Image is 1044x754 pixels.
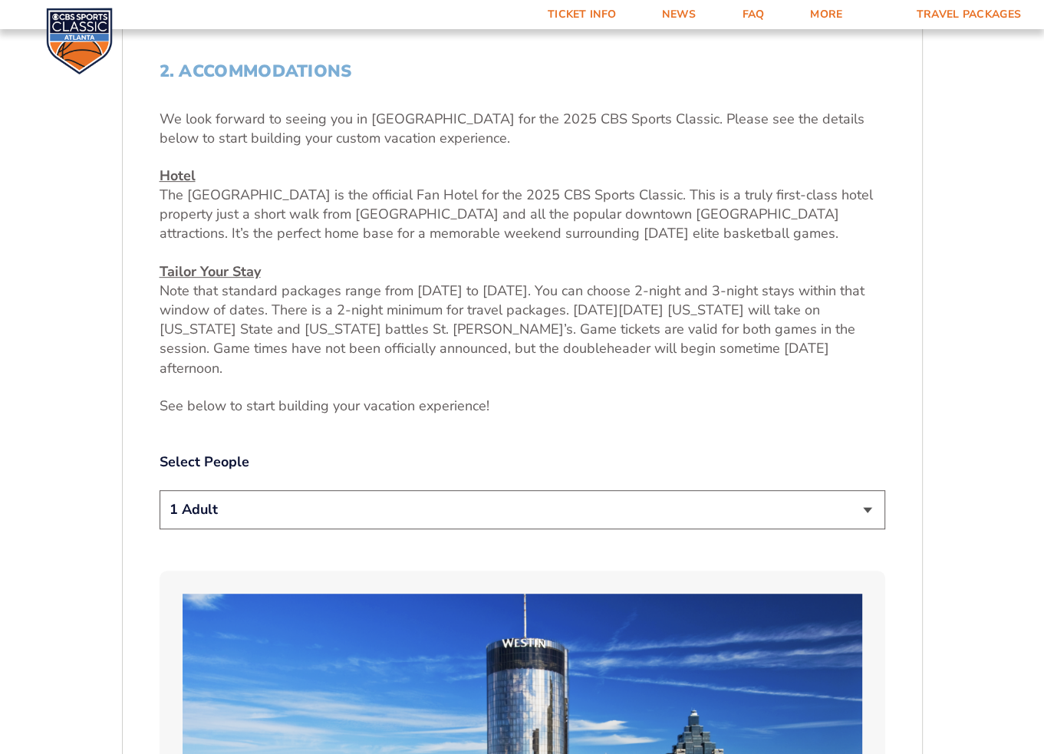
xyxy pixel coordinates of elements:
p: See below to start building your vacation experience! [160,397,885,416]
label: Select People [160,453,885,472]
p: The [GEOGRAPHIC_DATA] is the official Fan Hotel for the 2025 CBS Sports Classic. This is a truly ... [160,166,885,244]
u: Hotel [160,166,196,185]
p: We look forward to seeing you in [GEOGRAPHIC_DATA] for the 2025 CBS Sports Classic. Please see th... [160,110,885,148]
img: CBS Sports Classic [46,8,113,74]
p: Note that standard packages range from [DATE] to [DATE]. You can choose 2-night and 3-night stays... [160,262,885,378]
h2: 2. Accommodations [160,61,885,81]
u: Tailor Your Stay [160,262,261,281]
